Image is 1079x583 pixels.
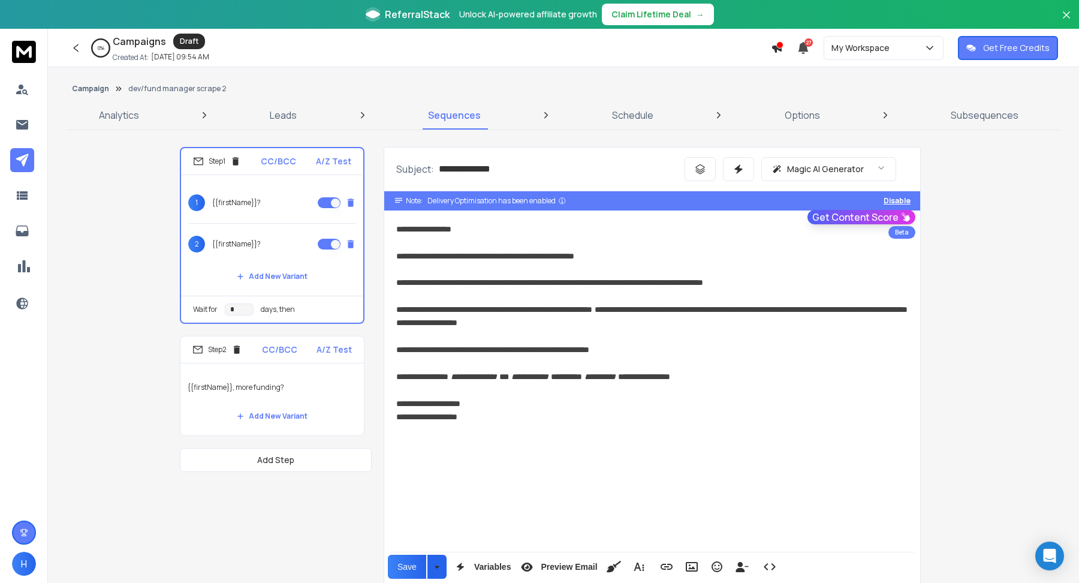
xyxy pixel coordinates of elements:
[72,84,109,94] button: Campaign
[472,562,514,572] span: Variables
[804,38,813,47] span: 27
[958,36,1058,60] button: Get Free Credits
[188,194,205,211] span: 1
[263,101,304,130] a: Leads
[128,84,227,94] p: dev/fund manager scrape 2
[316,155,351,167] p: A/Z Test
[777,101,827,130] a: Options
[113,34,166,49] h1: Campaigns
[270,108,297,122] p: Leads
[12,552,36,576] button: H
[831,42,894,54] p: My Workspace
[92,101,146,130] a: Analytics
[612,108,653,122] p: Schedule
[385,7,450,22] span: ReferralStack
[180,336,364,436] li: Step2CC/BCCA/Z Test{{firstName}}, more funding?Add New Variant
[758,555,781,579] button: Code View
[193,305,218,314] p: Wait for
[113,53,149,62] p: Created At:
[1035,542,1064,570] div: Open Intercom Messenger
[421,101,488,130] a: Sequences
[706,555,728,579] button: Emoticons
[427,196,566,206] div: Delivery Optimisation has been enabled
[449,555,514,579] button: Variables
[1059,7,1074,36] button: Close banner
[180,147,364,324] li: Step1CC/BCCA/Z Test1{{firstName}}?2{{firstName}}?Add New VariantWait fordays, then
[212,198,261,208] p: {{firstName}}?
[396,162,434,176] p: Subject:
[807,210,915,224] button: Get Content Score
[99,108,139,122] p: Analytics
[317,344,352,356] p: A/Z Test
[227,265,317,289] button: Add New Variant
[696,8,704,20] span: →
[227,404,317,428] button: Add New Variant
[193,156,241,167] div: Step 1
[261,305,295,314] p: days, then
[173,34,205,49] div: Draft
[212,239,261,249] p: {{firstName}}?
[605,101,661,130] a: Schedule
[888,226,915,239] div: Beta
[538,562,599,572] span: Preview Email
[944,101,1026,130] a: Subsequences
[785,108,820,122] p: Options
[761,157,896,181] button: Magic AI Generator
[406,196,423,206] span: Note:
[188,236,205,253] span: 2
[951,108,1018,122] p: Subsequences
[98,44,104,52] p: 0 %
[628,555,650,579] button: More Text
[602,555,625,579] button: Clean HTML
[884,196,911,206] button: Disable
[262,344,297,356] p: CC/BCC
[188,371,357,404] p: {{firstName}}, more funding?
[731,555,754,579] button: Insert Unsubscribe Link
[151,52,209,62] p: [DATE] 09:54 AM
[388,555,426,579] button: Save
[192,344,242,355] div: Step 2
[655,555,678,579] button: Insert Link (⌘K)
[680,555,703,579] button: Insert Image (⌘P)
[180,448,372,472] button: Add Step
[459,8,597,20] p: Unlock AI-powered affiliate growth
[983,42,1050,54] p: Get Free Credits
[787,163,864,175] p: Magic AI Generator
[602,4,714,25] button: Claim Lifetime Deal→
[428,108,481,122] p: Sequences
[516,555,599,579] button: Preview Email
[261,155,296,167] p: CC/BCC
